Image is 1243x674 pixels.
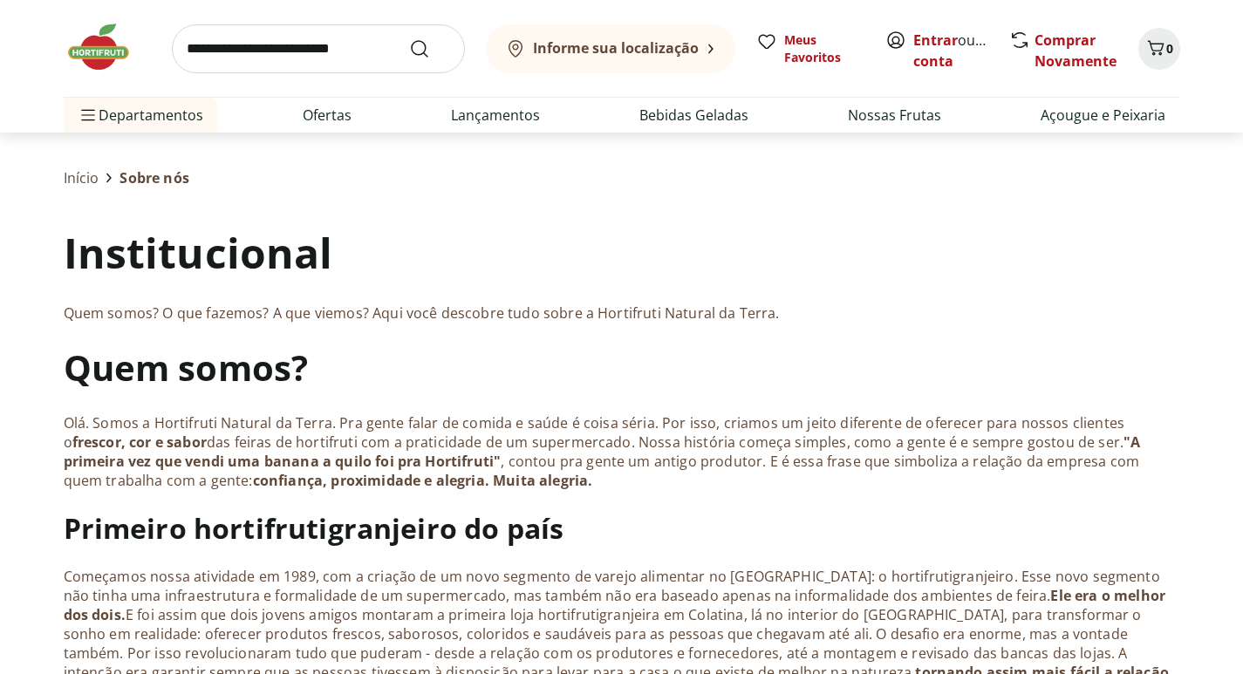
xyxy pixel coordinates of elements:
a: Açougue e Peixaria [1041,105,1165,126]
span: Departamentos [78,94,203,136]
input: search [172,24,465,73]
a: Criar conta [913,31,1009,71]
span: 0 [1166,40,1173,57]
a: Comprar Novamente [1035,31,1117,71]
button: Informe sua localização [486,24,735,73]
h1: Institucional [64,223,1180,283]
a: Meus Favoritos [756,31,864,66]
h3: Primeiro hortifrutigranjeiro do país [64,511,1180,546]
strong: Ele era o melhor dos dois. [64,586,1165,624]
button: Menu [78,94,99,136]
img: Hortifruti [64,21,151,73]
h2: Quem somos? [64,344,1180,392]
a: Nossas Frutas [848,105,941,126]
a: Entrar [913,31,958,50]
p: Olá. Somos a Hortifruti Natural da Terra. Pra gente falar de comida e saúde é coisa séria. Por is... [64,413,1180,490]
b: Informe sua localização [533,38,699,58]
span: ou [913,30,991,71]
a: Bebidas Geladas [639,105,748,126]
strong: frescor, cor e sabor [72,432,207,452]
a: Lançamentos [451,105,540,126]
span: Meus Favoritos [784,31,864,66]
strong: confiança, proximidade e alegria. Muita alegria. [253,471,593,490]
strong: "A primeira vez que vendi uma banana a quilo foi pra Hortifruti" [64,432,1141,471]
a: Ofertas [303,105,352,126]
button: Submit Search [409,38,451,59]
a: Início [64,171,99,185]
button: Carrinho [1138,28,1180,70]
p: Quem somos? O que fazemos? A que viemos? Aqui você descobre tudo sobre a Hortifruti Natural da Te... [64,303,1180,323]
